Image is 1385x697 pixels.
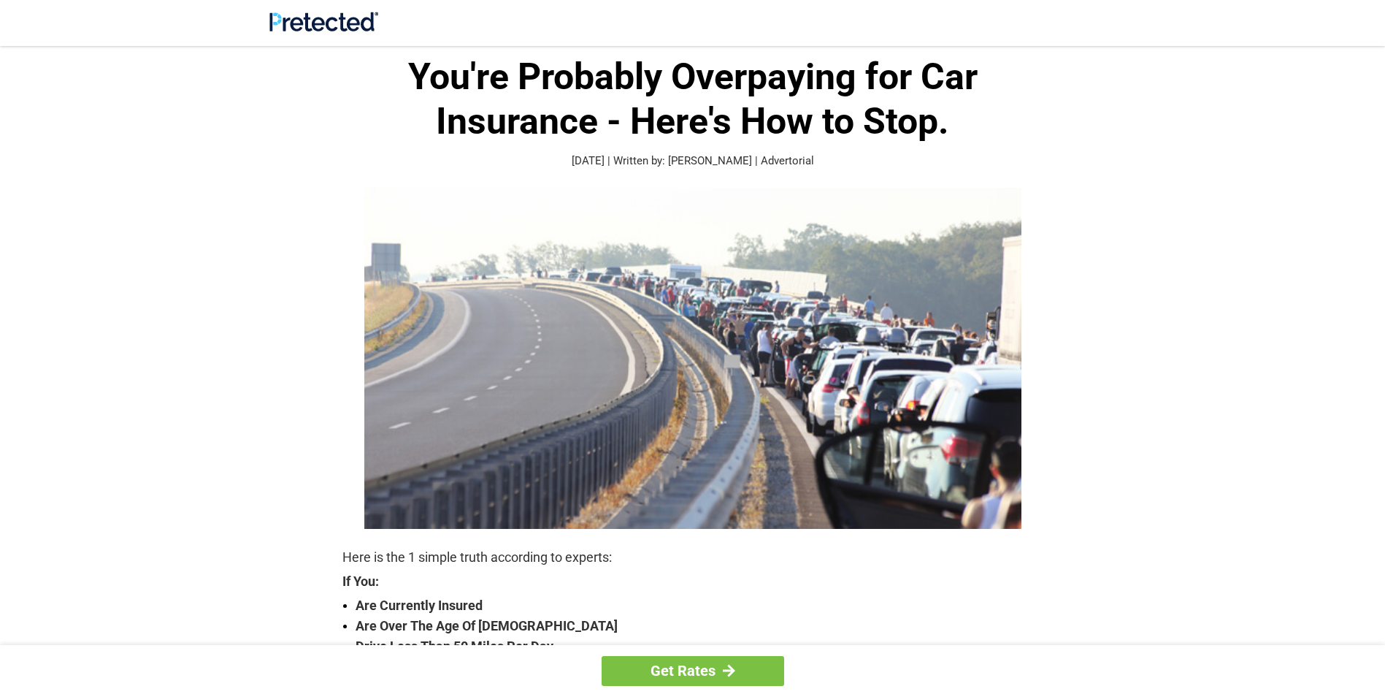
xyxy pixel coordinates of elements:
h1: You're Probably Overpaying for Car Insurance - Here's How to Stop. [342,55,1043,144]
a: Site Logo [269,20,378,34]
strong: If You: [342,575,1043,588]
strong: Are Currently Insured [356,595,1043,616]
strong: Are Over The Age Of [DEMOGRAPHIC_DATA] [356,616,1043,636]
p: Here is the 1 simple truth according to experts: [342,547,1043,568]
strong: Drive Less Than 50 Miles Per Day [356,636,1043,657]
img: Site Logo [269,12,378,31]
a: Get Rates [602,656,784,686]
p: [DATE] | Written by: [PERSON_NAME] | Advertorial [342,153,1043,170]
